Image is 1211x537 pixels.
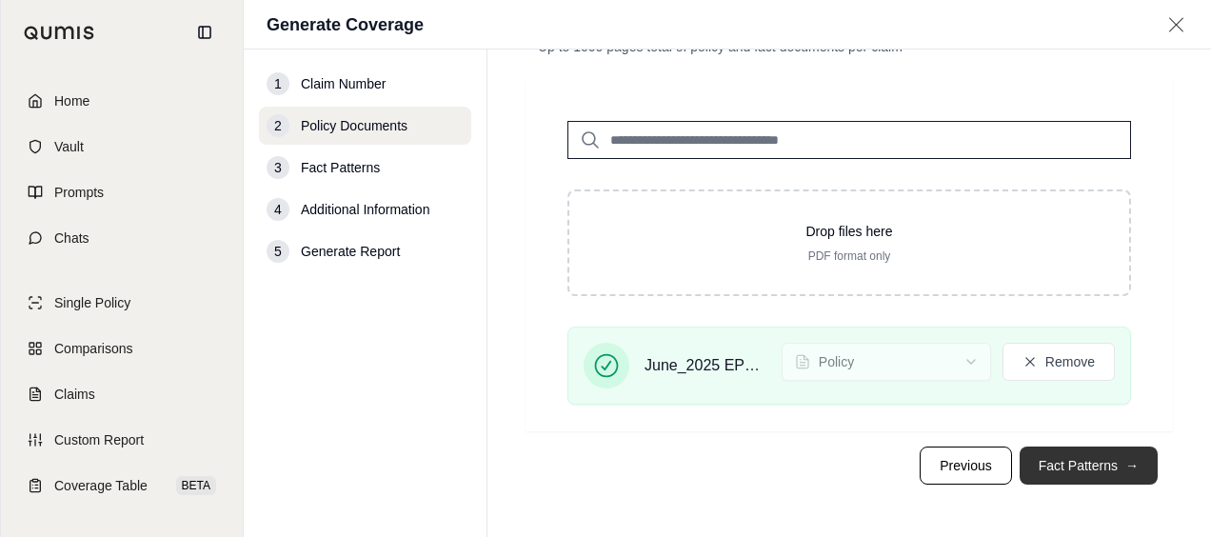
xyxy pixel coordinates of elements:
a: Coverage TableBETA [12,465,231,507]
span: Fact Patterns [301,158,380,177]
span: Chats [54,229,89,248]
div: 2 [267,114,289,137]
a: Comparisons [12,328,231,369]
span: Prompts [54,183,104,202]
span: Vault [54,137,84,156]
div: 4 [267,198,289,221]
p: Drop files here [600,222,1099,241]
div: 5 [267,240,289,263]
span: Additional Information [301,200,429,219]
h1: Generate Coverage [267,11,424,38]
span: June_2025 EPLI Panel.pdf [645,354,766,377]
div: 1 [267,72,289,95]
span: Coverage Table [54,476,148,495]
button: Previous [920,447,1011,485]
a: Claims [12,373,231,415]
span: Home [54,91,89,110]
div: 3 [267,156,289,179]
span: Claim Number [301,74,386,93]
a: Custom Report [12,419,231,461]
span: Single Policy [54,293,130,312]
a: Single Policy [12,282,231,324]
button: Collapse sidebar [189,17,220,48]
span: Generate Report [301,242,400,261]
img: Qumis Logo [24,26,95,40]
span: Policy Documents [301,116,407,135]
a: Vault [12,126,231,168]
span: Comparisons [54,339,132,358]
span: Custom Report [54,430,144,449]
button: Fact Patterns→ [1020,447,1158,485]
button: Remove [1003,343,1115,381]
p: PDF format only [600,249,1099,264]
a: Prompts [12,171,231,213]
span: Claims [54,385,95,404]
a: Chats [12,217,231,259]
span: → [1125,456,1139,475]
span: BETA [176,476,216,495]
a: Home [12,80,231,122]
